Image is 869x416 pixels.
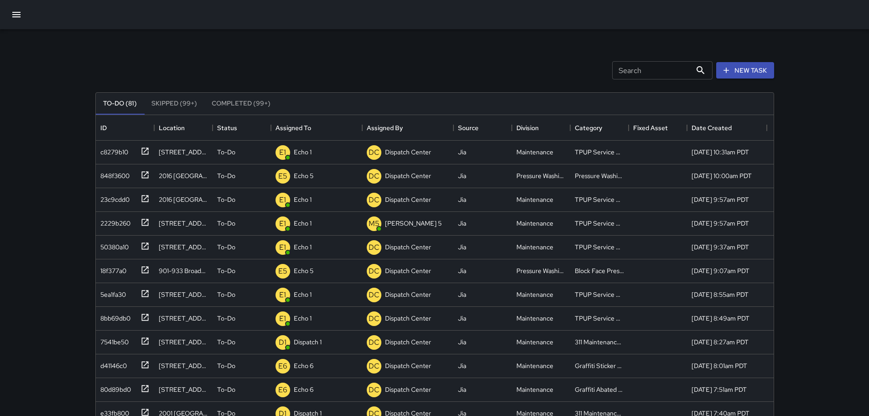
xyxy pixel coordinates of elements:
[217,171,235,180] p: To-Do
[369,384,380,395] p: DC
[369,242,380,253] p: DC
[687,115,767,141] div: Date Created
[294,171,313,180] p: Echo 5
[369,337,380,348] p: DC
[217,147,235,157] p: To-Do
[385,314,431,323] p: Dispatch Center
[575,337,624,347] div: 311 Maintenance Related Issue Reported
[369,147,380,158] p: DC
[458,385,466,394] div: Jia
[692,361,747,370] div: 8/28/2025, 8:01am PDT
[516,385,553,394] div: Maintenance
[97,239,129,252] div: 50380a10
[512,115,570,141] div: Division
[100,115,107,141] div: ID
[217,314,235,323] p: To-Do
[294,147,312,157] p: Echo 1
[716,62,774,79] button: New Task
[692,337,749,347] div: 8/28/2025, 8:27am PDT
[362,115,453,141] div: Assigned By
[369,171,380,182] p: DC
[159,115,185,141] div: Location
[516,361,553,370] div: Maintenance
[516,219,553,228] div: Maintenance
[385,171,431,180] p: Dispatch Center
[204,93,278,115] button: Completed (99+)
[97,381,131,394] div: 80d89bd0
[458,147,466,157] div: Jia
[159,219,208,228] div: 2315 Valdez Street
[294,219,312,228] p: Echo 1
[385,147,431,157] p: Dispatch Center
[97,191,130,204] div: 23c9cdd0
[217,219,235,228] p: To-Do
[516,115,539,141] div: Division
[294,385,313,394] p: Echo 6
[294,195,312,204] p: Echo 1
[278,361,287,372] p: E6
[516,337,553,347] div: Maintenance
[97,144,128,157] div: c8279b10
[294,337,322,347] p: Dispatch 1
[279,147,286,158] p: E1
[276,115,311,141] div: Assigned To
[692,219,749,228] div: 8/28/2025, 9:57am PDT
[96,93,144,115] button: To-Do (81)
[279,313,286,324] p: E1
[575,385,624,394] div: Graffiti Abated Large
[385,266,431,275] p: Dispatch Center
[575,195,624,204] div: TPUP Service Requested
[575,242,624,252] div: TPUP Service Requested
[575,219,624,228] div: TPUP Service Requested
[294,242,312,252] p: Echo 1
[294,266,313,275] p: Echo 5
[159,290,208,299] div: 806 Washington Street
[217,290,235,299] p: To-Do
[369,195,380,205] p: DC
[385,242,431,252] p: Dispatch Center
[279,290,286,300] p: E1
[159,147,208,157] div: 2100 Webster Street
[385,195,431,204] p: Dispatch Center
[575,171,624,180] div: Pressure Washing Hotspot List Completed
[154,115,213,141] div: Location
[369,313,380,324] p: DC
[217,266,235,275] p: To-Do
[575,290,624,299] div: TPUP Service Requested
[97,334,129,347] div: 7541be50
[516,242,553,252] div: Maintenance
[97,358,127,370] div: d41146c0
[278,266,287,277] p: E5
[516,314,553,323] div: Maintenance
[159,266,208,275] div: 901-933 Broadway
[144,93,204,115] button: Skipped (99+)
[279,218,286,229] p: E1
[369,361,380,372] p: DC
[516,266,566,275] div: Pressure Washing
[458,242,466,252] div: Jia
[692,147,749,157] div: 8/28/2025, 10:31am PDT
[217,337,235,347] p: To-Do
[217,115,237,141] div: Status
[159,171,208,180] div: 2016 Telegraph Avenue
[159,314,208,323] div: 806 Washington Street
[516,147,553,157] div: Maintenance
[159,337,208,347] div: 359 15th Street
[97,310,130,323] div: 8bb69db0
[369,290,380,300] p: DC
[159,195,208,204] div: 2016 Telegraph Avenue
[692,115,732,141] div: Date Created
[279,195,286,205] p: E1
[385,385,431,394] p: Dispatch Center
[575,361,624,370] div: Graffiti Sticker Abated Small
[159,242,208,252] div: 43 Grand Avenue
[159,361,208,370] div: 377 15th Street
[570,115,629,141] div: Category
[575,115,602,141] div: Category
[458,115,479,141] div: Source
[458,290,466,299] div: Jia
[575,147,624,157] div: TPUP Service Requested
[692,290,749,299] div: 8/28/2025, 8:55am PDT
[458,195,466,204] div: Jia
[516,290,553,299] div: Maintenance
